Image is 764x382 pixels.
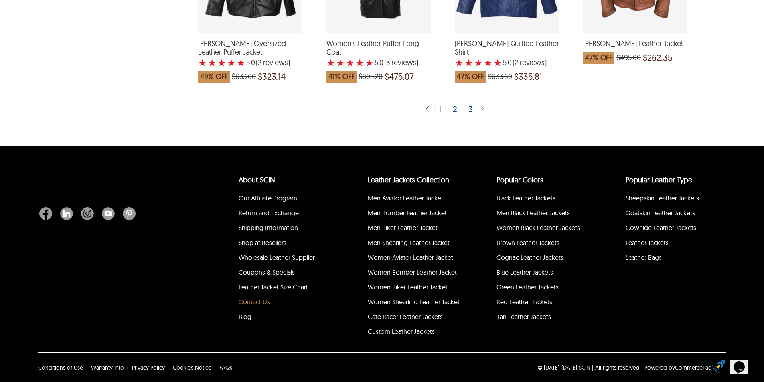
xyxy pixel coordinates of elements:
[132,364,165,371] span: Privacy Policy
[495,281,593,296] li: Green Leather Jackets
[119,207,136,220] a: Pinterest
[624,192,722,207] li: Sheepskin Leather Jackets
[518,59,545,67] span: reviews
[198,39,302,57] span: Sasha Oversized Leather Puffer Jacket
[612,251,756,346] iframe: chat widget
[237,222,335,236] li: Shipping Information
[385,73,414,81] span: $475.07
[237,296,335,311] li: Contact Us
[495,207,593,222] li: Men Black Leather Jackets
[232,73,256,81] span: $633.60
[367,192,464,207] li: Men Aviator Leather Jacket
[495,222,593,236] li: Women Black Leather Jackets
[239,194,297,202] a: Our Affiliate Program
[368,209,447,217] a: Men Bomber Leather Jacket
[384,59,418,67] span: )
[455,28,559,87] a: Avery Quilted Leather Shirt with a 5 Star Rating 2 Product Review which was at a price of $633.60...
[730,350,756,374] iframe: chat widget
[367,325,464,340] li: Custom Leather Jackets
[336,59,345,67] label: 2 rating
[538,364,640,372] p: © [DATE]-[DATE] SCIN | All rights reserved
[81,207,94,220] img: Instagram
[326,39,431,57] span: Women's Leather Puffer Long Coat
[239,253,315,261] a: Wholesale Leather Supplier
[367,311,464,325] li: Cafe Racer Leather Jackets
[484,59,492,67] label: 4 rating
[367,207,464,222] li: Men Bomber Leather Jacket
[77,207,98,220] a: Instagram
[367,266,464,281] li: Women Bomber Leather Jacket
[495,192,593,207] li: Black Leather Jackets
[513,59,518,67] span: (2
[495,266,593,281] li: Blue Leather Jackets
[39,207,52,220] img: Facebook
[38,364,83,371] a: Conditions of Use
[173,364,211,371] a: Cookies Notice
[455,39,559,57] span: Avery Quilted Leather Shirt
[239,238,286,247] a: Shop at Resellers
[496,313,551,321] a: Tan Leather Jackets
[435,105,446,113] div: 1
[258,73,286,81] span: $323.14
[624,236,722,251] li: Leather Jackets
[239,298,270,306] a: Contact Us
[326,71,357,83] span: 41% OFF
[495,311,593,325] li: Tan Leather Jackets
[583,28,687,68] a: Noah Biker Leather Jacket which was at a price of $495.00, now after discount the price is
[368,327,435,336] a: Custom Leather Jackets
[3,3,132,16] span: Welcome to our site, if you need help simply reply to this message, we are online and ready to help.
[474,59,483,67] label: 3 rating
[455,71,486,83] span: 47% OFF
[496,253,563,261] a: Cognac Leather Jackets
[368,313,443,321] a: Cafe Racer Leather Jackets
[367,251,464,266] li: Women Aviator Leather Jacket
[237,251,335,266] li: Wholesale Leather Supplier
[219,364,232,371] a: FAQs
[239,209,299,217] a: Return and Exchange
[626,238,669,247] a: Leather Jackets
[626,194,699,202] a: Sheepskin Leather Jackets
[624,207,722,222] li: Goatskin Leather Jackets
[464,59,473,67] label: 2 rating
[368,298,460,306] a: Women Shearling Leather Jacket
[367,222,464,236] li: Men Biker Leather Jacket
[479,105,485,113] img: sprite-icon
[355,59,364,67] label: 4 rating
[98,207,119,220] a: Youtube
[675,364,712,371] a: CommercePad
[256,59,261,67] span: (2
[365,59,374,67] label: 5 rating
[237,236,335,251] li: Shop at Resellers
[237,281,335,296] li: Leather Jacket Size Chart
[91,364,124,371] a: Warranty Info
[256,59,290,67] span: )
[624,222,722,236] li: Cowhide Leather Jackets
[714,360,725,375] a: eCommerce builder by CommercePad
[237,192,335,207] li: Our Affiliate Program
[246,59,255,67] label: 5.0
[39,207,56,220] a: Facebook
[583,52,614,64] span: 47% OFF
[644,364,712,372] div: Powered by
[496,283,559,291] a: Green Leather Jackets
[616,54,641,62] span: $495.00
[626,175,692,184] a: Popular Leather Type
[237,59,245,67] label: 5 rating
[450,105,461,113] div: 2
[368,238,450,247] a: Men Shearling Leather Jacket
[495,251,593,266] li: Cognac Leather Jackets
[465,105,477,113] div: 3
[198,71,230,83] span: 49% OFF
[496,268,553,276] a: Blue Leather Jackets
[514,73,542,81] span: $335.81
[237,311,335,325] li: Blog
[390,59,416,67] span: reviews
[368,253,453,261] a: Women Aviator Leather Jacket
[496,209,570,217] a: Men Black Leather Jackets
[239,283,308,291] a: Leather Jacket Size Chart
[3,3,148,16] div: Welcome to our site, if you need help simply reply to this message, we are online and ready to help.
[56,207,77,220] a: Linkedin
[496,175,543,184] a: popular leather jacket colors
